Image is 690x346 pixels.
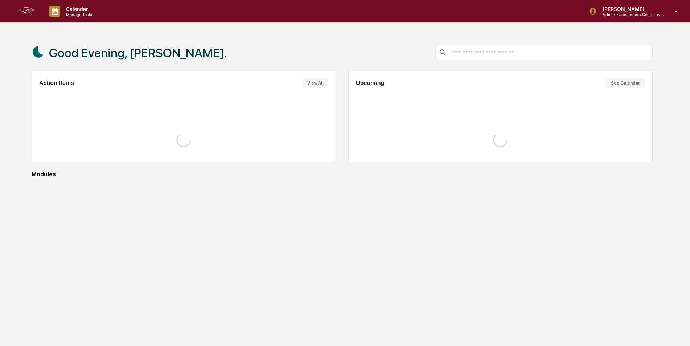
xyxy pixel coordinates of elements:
[49,46,227,60] h1: Good Evening, [PERSON_NAME].
[597,12,664,17] p: Admin • Uncommon Cents Investing
[60,12,97,17] p: Manage Tasks
[606,78,645,88] button: See Calendar
[17,7,35,16] img: logo
[32,171,653,178] div: Modules
[356,80,384,86] h2: Upcoming
[302,78,328,88] button: View All
[39,80,74,86] h2: Action Items
[597,6,664,12] p: [PERSON_NAME]
[60,6,97,12] p: Calendar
